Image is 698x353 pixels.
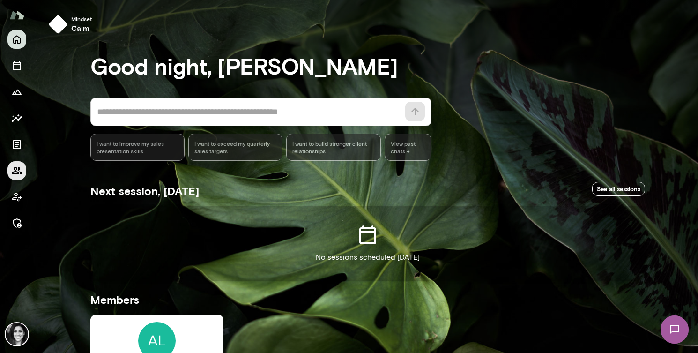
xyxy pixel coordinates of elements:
button: Documents [7,135,26,154]
button: Sessions [7,56,26,75]
img: Jamie Albers [6,323,28,345]
img: Mento [9,6,24,24]
h3: Good night, [PERSON_NAME] [90,53,645,79]
h5: Members [90,292,645,307]
span: I want to build stronger client relationships [292,140,374,155]
h5: Next session, [DATE] [90,183,199,198]
a: See all sessions [592,182,645,196]
img: mindset [49,15,67,34]
button: Members [7,161,26,180]
div: I want to exceed my quarterly sales targets [188,134,282,161]
button: Client app [7,188,26,206]
span: I want to improve my sales presentation skills [97,140,178,155]
span: Mindset [71,15,92,23]
h6: calm [71,23,92,34]
button: Mindsetcalm [45,11,99,38]
p: No sessions scheduled [DATE] [316,252,420,263]
button: Home [7,30,26,49]
span: View past chats -> [385,134,431,161]
button: Growth Plan [7,83,26,101]
button: Insights [7,109,26,128]
span: I want to exceed my quarterly sales targets [194,140,276,155]
div: I want to improve my sales presentation skills [90,134,185,161]
div: I want to build stronger client relationships [286,134,380,161]
button: Manage [7,214,26,233]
